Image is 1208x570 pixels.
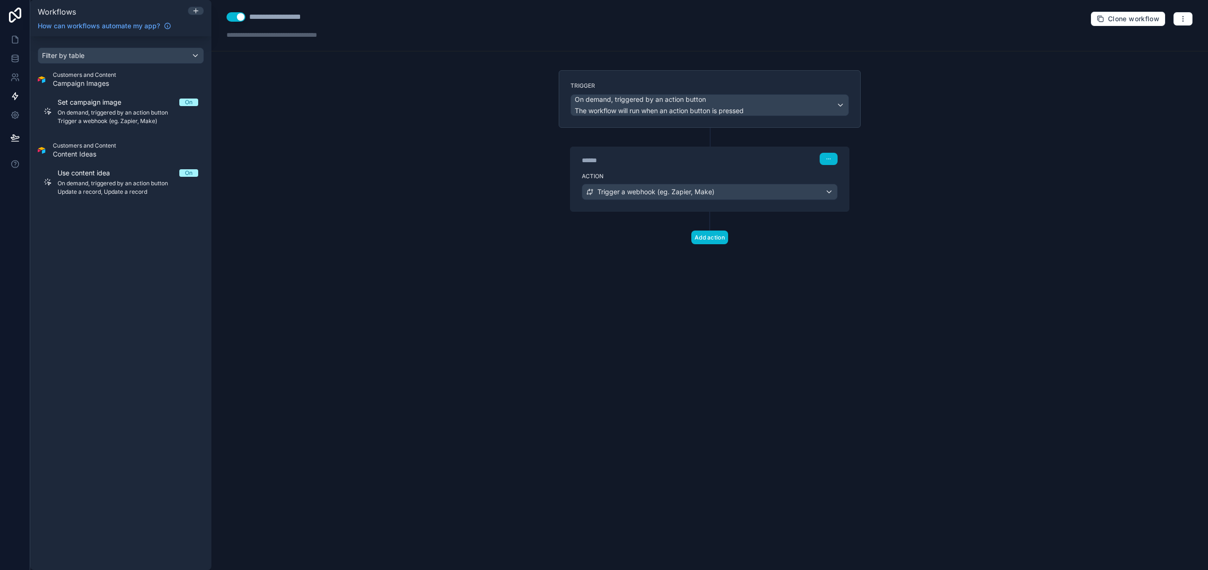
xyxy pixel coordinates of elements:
[570,94,849,116] button: On demand, triggered by an action buttonThe workflow will run when an action button is pressed
[570,82,849,90] label: Trigger
[34,21,175,31] a: How can workflows automate my app?
[1108,15,1159,23] span: Clone workflow
[575,95,706,104] span: On demand, triggered by an action button
[582,184,838,200] button: Trigger a webhook (eg. Zapier, Make)
[691,231,728,244] button: Add action
[38,7,76,17] span: Workflows
[1091,11,1166,26] button: Clone workflow
[575,107,744,115] span: The workflow will run when an action button is pressed
[582,173,838,180] label: Action
[38,21,160,31] span: How can workflows automate my app?
[597,187,714,197] span: Trigger a webhook (eg. Zapier, Make)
